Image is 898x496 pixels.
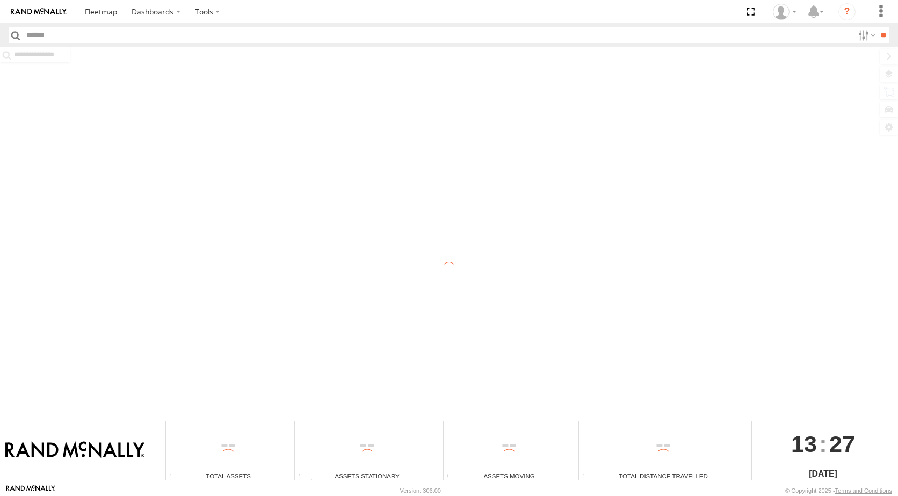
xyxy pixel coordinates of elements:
[752,468,894,480] div: [DATE]
[166,471,291,480] div: Total Assets
[791,421,817,467] span: 13
[6,485,55,496] a: Visit our Website
[785,487,892,494] div: © Copyright 2025 -
[579,471,748,480] div: Total Distance Travelled
[166,472,182,480] div: Total number of Enabled Assets
[835,487,892,494] a: Terms and Conditions
[854,27,877,43] label: Search Filter Options
[11,8,67,16] img: rand-logo.svg
[838,3,856,20] i: ?
[400,487,441,494] div: Version: 306.00
[829,421,855,467] span: 27
[444,471,575,480] div: Assets Moving
[769,4,800,20] div: Valeo Dash
[5,441,144,459] img: Rand McNally
[295,471,439,480] div: Assets Stationary
[752,421,894,467] div: :
[579,472,595,480] div: Total distance travelled by all assets within specified date range and applied filters
[295,472,311,480] div: Total number of assets current stationary.
[444,472,460,480] div: Total number of assets current in transit.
